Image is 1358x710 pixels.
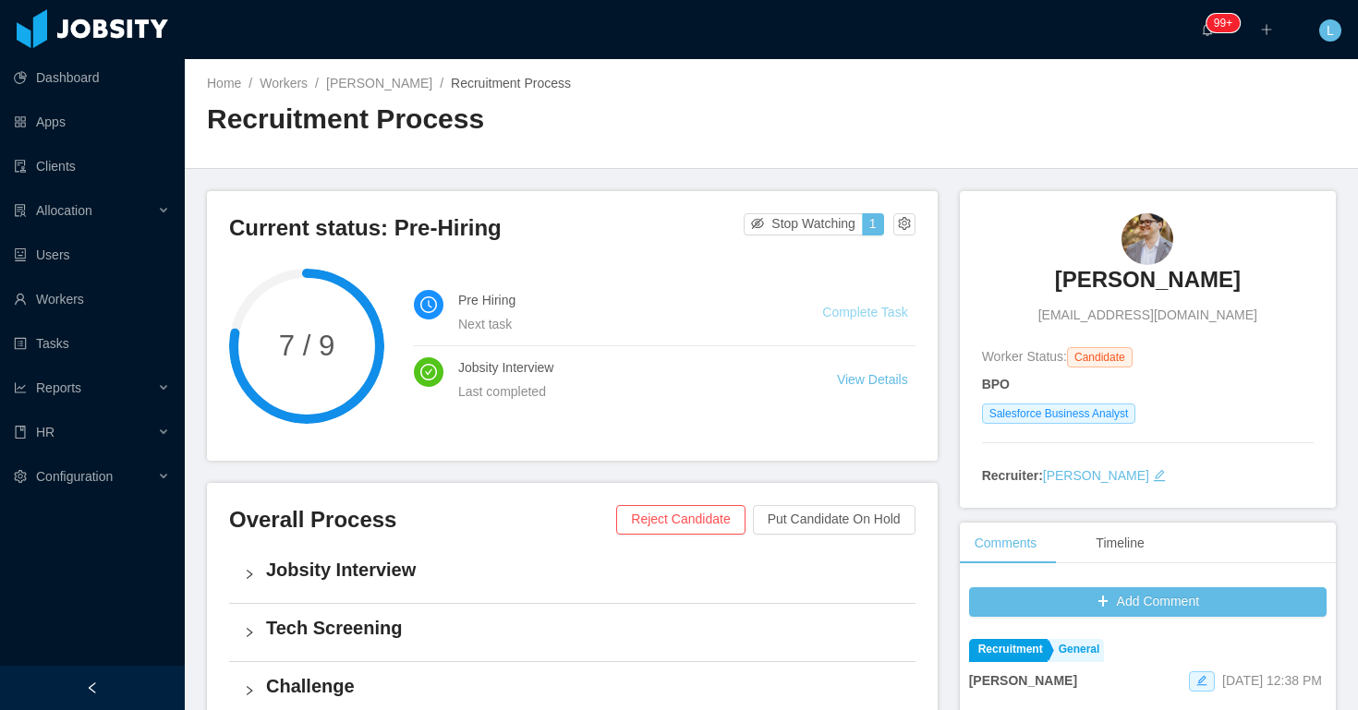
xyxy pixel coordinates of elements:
h3: Overall Process [229,505,616,535]
span: Worker Status: [982,349,1067,364]
button: icon: eye-invisibleStop Watching [744,213,863,235]
a: Complete Task [822,305,907,319]
div: Last completed [458,381,793,402]
span: / [440,76,443,90]
button: icon: plusAdd Comment [969,587,1327,617]
i: icon: right [244,569,255,580]
span: 7 / 9 [229,331,384,360]
a: icon: auditClients [14,148,170,185]
i: icon: setting [14,470,27,483]
i: icon: right [244,627,255,638]
span: Salesforce Business Analyst [982,403,1136,424]
span: [DATE] 12:38 PM [1222,673,1322,688]
h4: Jobsity Interview [458,357,793,378]
div: Next task [458,314,778,334]
i: icon: book [14,426,27,439]
button: 1 [862,213,884,235]
a: [PERSON_NAME] [1055,265,1241,306]
i: icon: clock-circle [420,296,437,313]
span: Reports [36,380,81,395]
button: icon: setting [893,213,915,235]
strong: [PERSON_NAME] [969,673,1077,688]
div: Comments [960,523,1052,564]
span: L [1327,19,1334,42]
i: icon: edit [1153,469,1166,482]
a: General [1049,639,1105,662]
span: Recruitment Process [451,76,571,90]
span: Allocation [36,203,92,218]
div: icon: rightTech Screening [229,604,915,661]
i: icon: solution [14,204,27,217]
div: Timeline [1081,523,1158,564]
a: Recruitment [969,639,1048,662]
h4: Pre Hiring [458,290,778,310]
img: 25851102-facf-45b2-b0df-458a4b1b0cba_68e7e5a39586c-90w.png [1122,213,1173,265]
i: icon: plus [1260,23,1273,36]
a: icon: pie-chartDashboard [14,59,170,96]
h3: [PERSON_NAME] [1055,265,1241,295]
span: HR [36,425,55,439]
a: Workers [260,76,308,90]
i: icon: line-chart [14,381,27,394]
span: Configuration [36,469,113,484]
i: icon: edit [1196,675,1207,686]
h4: Tech Screening [266,615,901,641]
h2: Recruitment Process [207,101,771,138]
button: Reject Candidate [616,505,745,535]
a: icon: profileTasks [14,325,170,362]
span: [EMAIL_ADDRESS][DOMAIN_NAME] [1038,306,1257,325]
i: icon: right [244,685,255,696]
h3: Current status: Pre-Hiring [229,213,744,243]
a: Home [207,76,241,90]
sup: 2160 [1206,14,1240,32]
span: Candidate [1067,347,1133,367]
a: icon: userWorkers [14,281,170,318]
i: icon: check-circle [420,364,437,380]
i: icon: bell [1201,23,1214,36]
h4: Challenge [266,673,901,699]
div: icon: rightJobsity Interview [229,546,915,603]
span: / [315,76,319,90]
a: [PERSON_NAME] [1043,468,1149,483]
strong: BPO [982,377,1010,391]
button: Put Candidate On Hold [753,505,915,535]
a: View Details [837,372,908,387]
h4: Jobsity Interview [266,557,901,583]
a: [PERSON_NAME] [326,76,432,90]
strong: Recruiter: [982,468,1043,483]
span: / [249,76,252,90]
a: icon: appstoreApps [14,103,170,140]
a: icon: robotUsers [14,236,170,273]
